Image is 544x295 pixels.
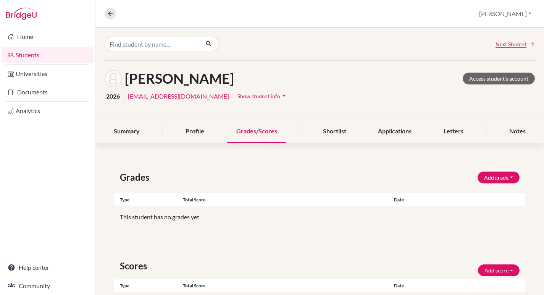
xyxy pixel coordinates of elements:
[227,120,286,143] div: Grades/Scores
[2,278,94,293] a: Community
[2,260,94,275] a: Help center
[105,120,149,143] div: Summary
[114,282,183,289] div: Type
[388,282,457,289] div: Date
[500,120,535,143] div: Notes
[369,120,421,143] div: Applications
[183,282,389,289] div: Total score
[105,37,199,51] input: Find student by name...
[2,66,94,81] a: Universities
[237,93,280,99] span: Show student info
[120,259,150,273] span: Scores
[120,212,520,222] p: This student has no grades yet
[120,170,152,184] span: Grades
[388,196,491,203] div: Date
[123,92,125,101] span: |
[232,92,234,101] span: |
[476,6,535,21] button: [PERSON_NAME]
[463,73,535,84] a: Access student's account
[496,40,535,48] a: Next Student
[183,196,389,203] div: Total score
[106,92,120,101] span: 2026
[125,70,234,87] h1: [PERSON_NAME]
[2,47,94,63] a: Students
[314,120,355,143] div: Shortlist
[478,172,520,183] button: Add grade
[496,40,526,48] span: Next Student
[2,103,94,118] a: Analytics
[2,84,94,100] a: Documents
[2,29,94,44] a: Home
[128,92,229,101] a: [EMAIL_ADDRESS][DOMAIN_NAME]
[6,8,37,20] img: Bridge-U
[434,120,473,143] div: Letters
[176,120,213,143] div: Profile
[478,264,520,276] button: Add score
[280,92,288,100] i: arrow_drop_down
[237,90,288,102] button: Show student infoarrow_drop_down
[114,196,183,203] div: Type
[105,70,122,87] img: Emma Ábrahám's avatar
